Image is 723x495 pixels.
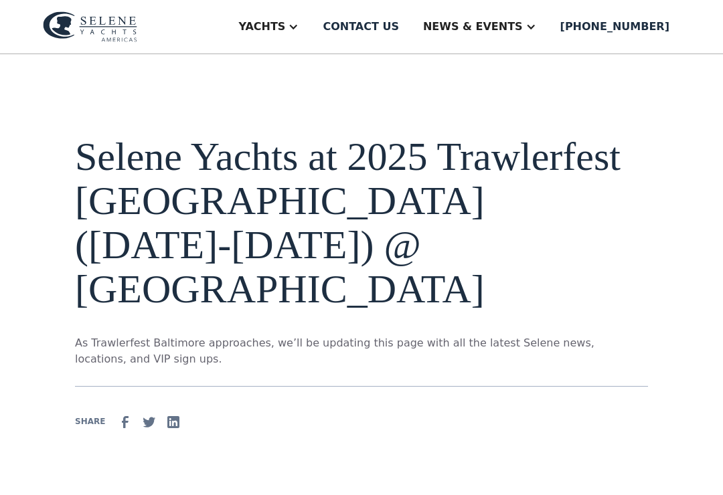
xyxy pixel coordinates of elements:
h1: Selene Yachts at 2025 Trawlerfest [GEOGRAPHIC_DATA] ([DATE]-[DATE]) @ [GEOGRAPHIC_DATA] [75,134,632,311]
div: News & EVENTS [423,19,523,35]
div: Yachts [238,19,285,35]
img: logo [43,11,137,42]
div: Contact us [323,19,399,35]
img: facebook [117,414,133,430]
img: Twitter [141,414,157,430]
div: SHARE [75,415,105,427]
img: Linkedin [165,414,181,430]
div: [PHONE_NUMBER] [560,19,669,35]
p: As Trawlerfest Baltimore approaches, we’ll be updating this page with all the latest Selene news,... [75,335,632,367]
